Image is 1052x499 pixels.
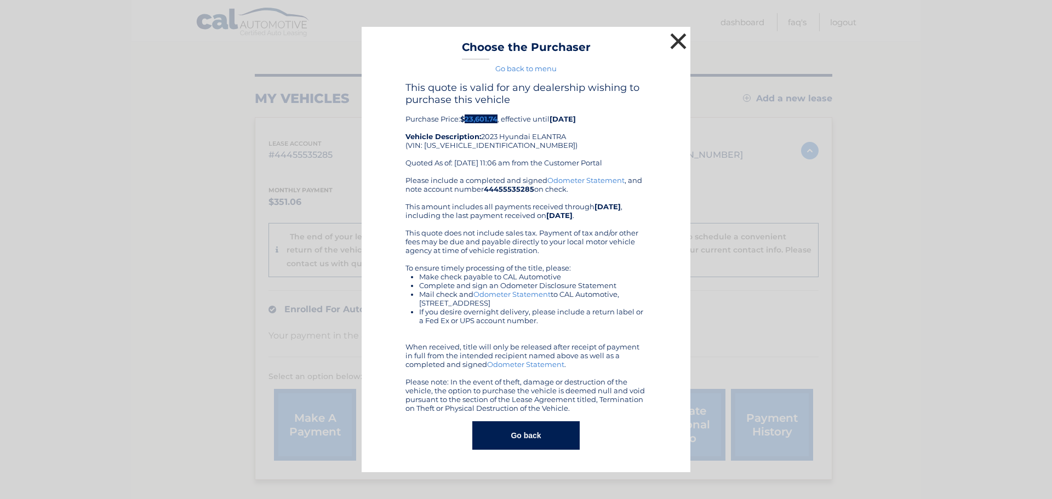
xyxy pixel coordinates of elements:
[462,41,591,60] h3: Choose the Purchaser
[667,30,689,52] button: ×
[495,64,557,73] a: Go back to menu
[419,307,647,325] li: If you desire overnight delivery, please include a return label or a Fed Ex or UPS account number.
[405,82,647,106] h4: This quote is valid for any dealership wishing to purchase this vehicle
[484,185,534,193] b: 44455535285
[419,272,647,281] li: Make check payable to CAL Automotive
[419,290,647,307] li: Mail check and to CAL Automotive, [STREET_ADDRESS]
[473,290,551,299] a: Odometer Statement
[419,281,647,290] li: Complete and sign an Odometer Disclosure Statement
[547,176,625,185] a: Odometer Statement
[405,176,647,412] div: Please include a completed and signed , and note account number on check. This amount includes al...
[546,211,573,220] b: [DATE]
[405,82,647,176] div: Purchase Price: , effective until 2023 Hyundai ELANTRA (VIN: [US_VEHICLE_IDENTIFICATION_NUMBER]) ...
[460,114,498,123] b: $23,601.74
[405,132,481,141] strong: Vehicle Description:
[594,202,621,211] b: [DATE]
[487,360,564,369] a: Odometer Statement
[472,421,579,450] button: Go back
[550,114,576,123] b: [DATE]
